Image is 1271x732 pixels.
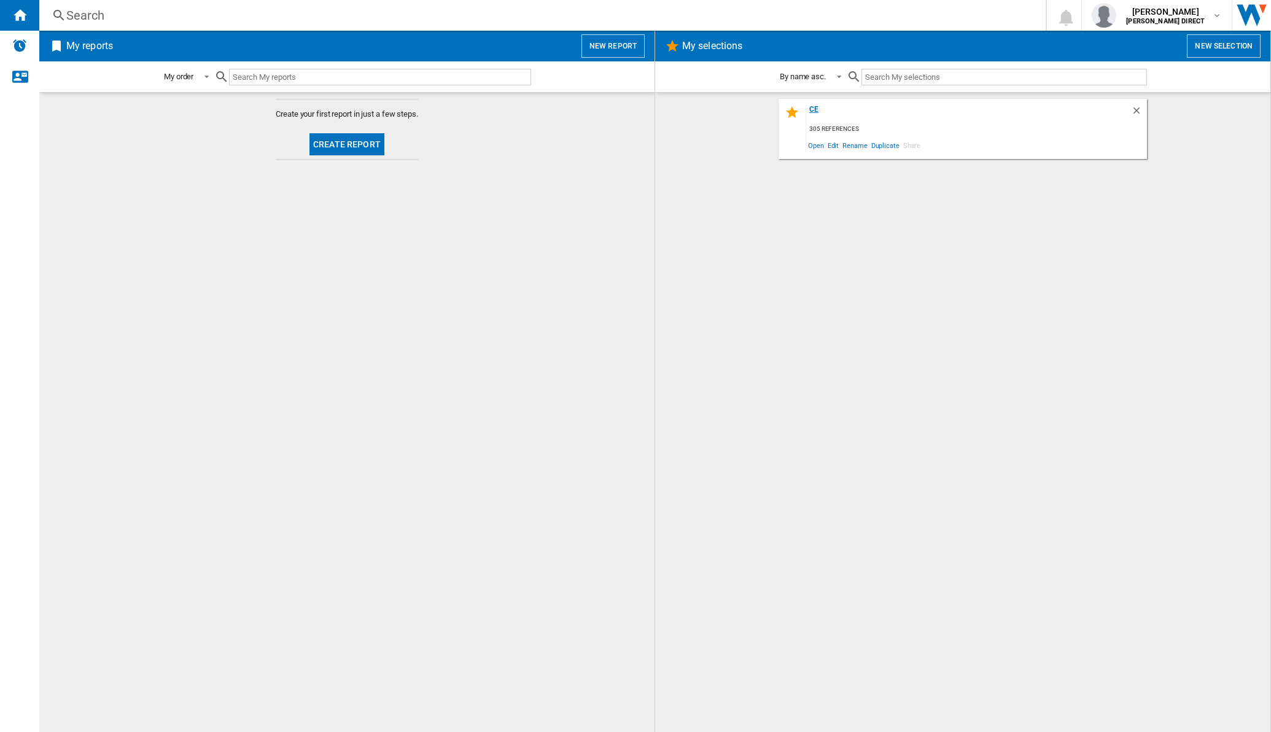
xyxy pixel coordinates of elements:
[581,34,645,58] button: New report
[1126,17,1205,25] b: [PERSON_NAME] DIRECT
[841,137,869,154] span: Rename
[806,137,826,154] span: Open
[64,34,115,58] h2: My reports
[1131,105,1147,122] div: Delete
[1092,3,1116,28] img: profile.jpg
[66,7,1014,24] div: Search
[780,72,826,81] div: By name asc.
[901,137,923,154] span: Share
[164,72,193,81] div: My order
[276,109,418,120] span: Create your first report in just a few steps.
[1187,34,1261,58] button: New selection
[1126,6,1205,18] span: [PERSON_NAME]
[309,133,384,155] button: Create report
[869,137,901,154] span: Duplicate
[806,105,1131,122] div: ce
[680,34,745,58] h2: My selections
[861,69,1147,85] input: Search My selections
[229,69,531,85] input: Search My reports
[806,122,1147,137] div: 305 references
[12,38,27,53] img: alerts-logo.svg
[826,137,841,154] span: Edit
